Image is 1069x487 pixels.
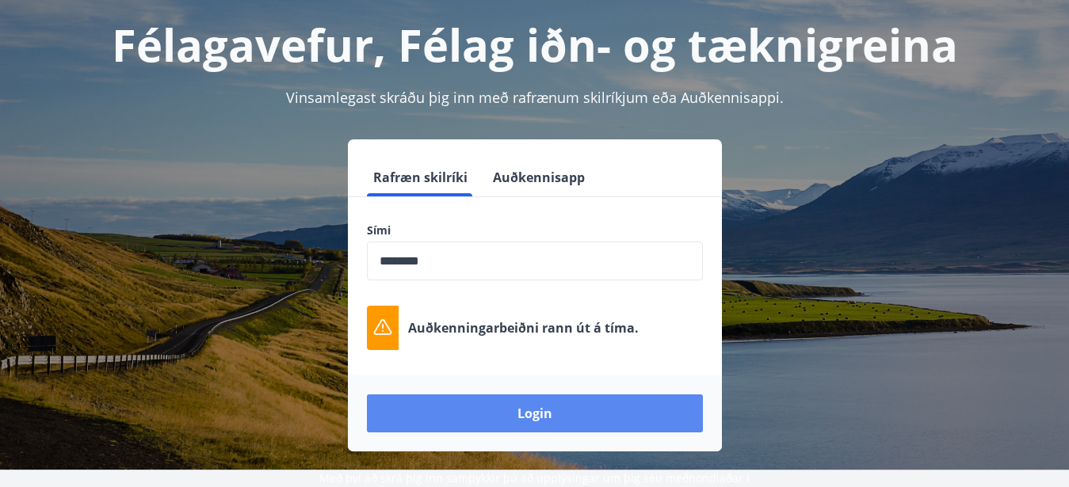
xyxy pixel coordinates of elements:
[286,88,784,107] span: Vinsamlegast skráðu þig inn með rafrænum skilríkjum eða Auðkennisappi.
[19,14,1050,74] h1: Félagavefur, Félag iðn- og tæknigreina
[408,319,639,337] p: Auðkenningarbeiðni rann út á tíma.
[367,394,703,432] button: Login
[487,158,591,196] button: Auðkennisapp
[367,158,474,196] button: Rafræn skilríki
[367,223,703,238] label: Sími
